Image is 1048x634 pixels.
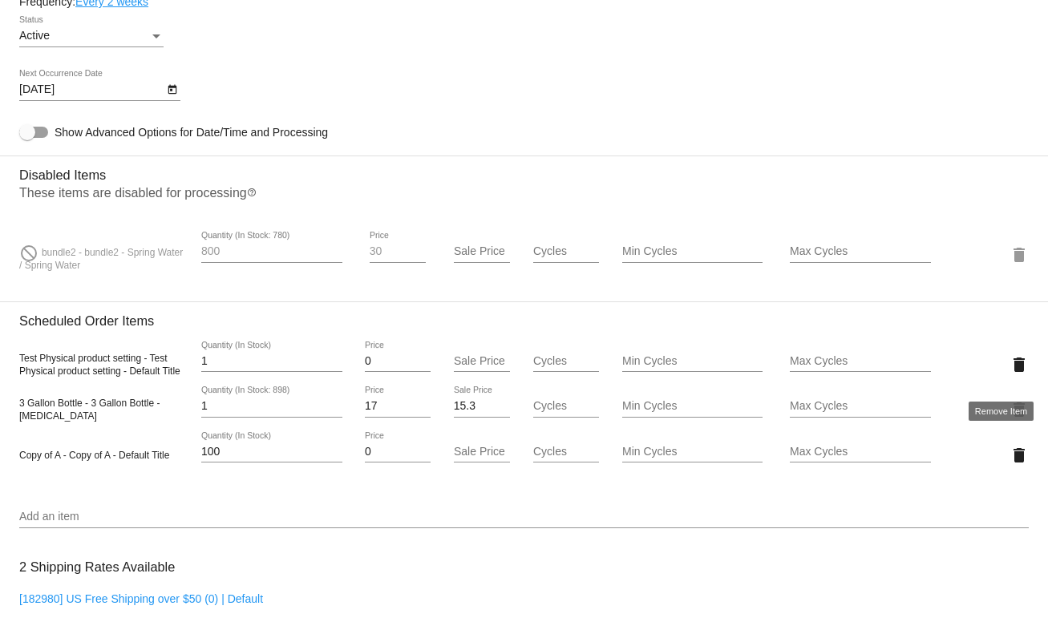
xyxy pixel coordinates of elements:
input: Quantity (In Stock: 898) [201,400,342,413]
mat-icon: delete [1010,446,1029,465]
mat-icon: help_outline [247,188,257,207]
input: Quantity (In Stock) [201,355,342,368]
input: Max Cycles [790,446,931,458]
span: bundle2 - bundle2 - Spring Water / Spring Water [19,247,183,271]
span: Copy of A - Copy of A - Default Title [19,450,169,461]
input: Price [365,355,431,368]
input: Sale Price [454,245,511,258]
input: Max Cycles [790,400,931,413]
input: Next Occurrence Date [19,83,164,96]
input: Max Cycles [790,355,931,368]
span: 3 Gallon Bottle - 3 Gallon Bottle - [MEDICAL_DATA] [19,398,160,422]
mat-icon: delete [1010,245,1029,265]
input: Quantity (In Stock) [201,446,342,458]
mat-icon: delete [1010,355,1029,374]
input: Price [370,245,427,258]
mat-select: Status [19,30,164,42]
h3: Disabled Items [19,155,1029,183]
input: Quantity (In Stock: 780) [201,245,342,258]
input: Sale Price [454,446,511,458]
h3: Scheduled Order Items [19,301,1029,329]
input: Max Cycles [790,245,931,258]
input: Min Cycles [622,355,763,368]
button: Open calendar [164,80,180,97]
input: Min Cycles [622,400,763,413]
input: Price [365,400,431,413]
p: These items are disabled for processing [19,186,1029,207]
h3: 2 Shipping Rates Available [19,550,175,584]
input: Add an item [19,511,1029,523]
input: Cycles [533,400,599,413]
a: [182980] US Free Shipping over $50 (0) | Default [19,592,263,605]
input: Sale Price [454,400,511,413]
span: Show Advanced Options for Date/Time and Processing [55,124,328,140]
span: Active [19,29,50,42]
input: Cycles [533,245,599,258]
input: Min Cycles [622,446,763,458]
span: Test Physical product setting - Test Physical product setting - Default Title [19,353,180,377]
input: Min Cycles [622,245,763,258]
mat-icon: do_not_disturb [19,244,38,263]
mat-icon: delete [1010,400,1029,419]
input: Cycles [533,355,599,368]
input: Sale Price [454,355,511,368]
input: Price [365,446,431,458]
input: Cycles [533,446,599,458]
